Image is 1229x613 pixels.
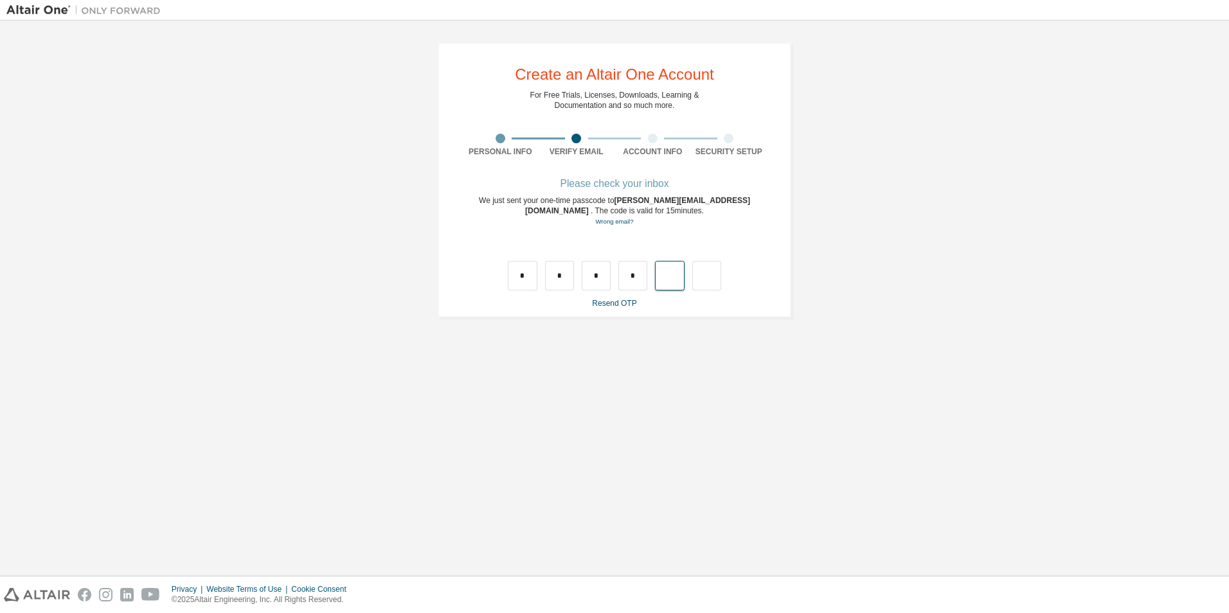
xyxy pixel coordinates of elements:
[595,218,633,225] a: Go back to the registration form
[539,147,615,157] div: Verify Email
[530,90,699,111] div: For Free Trials, Licenses, Downloads, Learning & Documentation and so much more.
[78,588,91,601] img: facebook.svg
[172,594,354,605] p: © 2025 Altair Engineering, Inc. All Rights Reserved.
[691,147,767,157] div: Security Setup
[291,584,354,594] div: Cookie Consent
[4,588,70,601] img: altair_logo.svg
[515,67,714,82] div: Create an Altair One Account
[6,4,167,17] img: Altair One
[172,584,206,594] div: Privacy
[614,147,691,157] div: Account Info
[141,588,160,601] img: youtube.svg
[99,588,112,601] img: instagram.svg
[120,588,134,601] img: linkedin.svg
[462,180,767,188] div: Please check your inbox
[462,195,767,227] div: We just sent your one-time passcode to . The code is valid for 15 minutes.
[592,299,636,308] a: Resend OTP
[462,147,539,157] div: Personal Info
[525,196,750,215] span: [PERSON_NAME][EMAIL_ADDRESS][DOMAIN_NAME]
[206,584,291,594] div: Website Terms of Use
